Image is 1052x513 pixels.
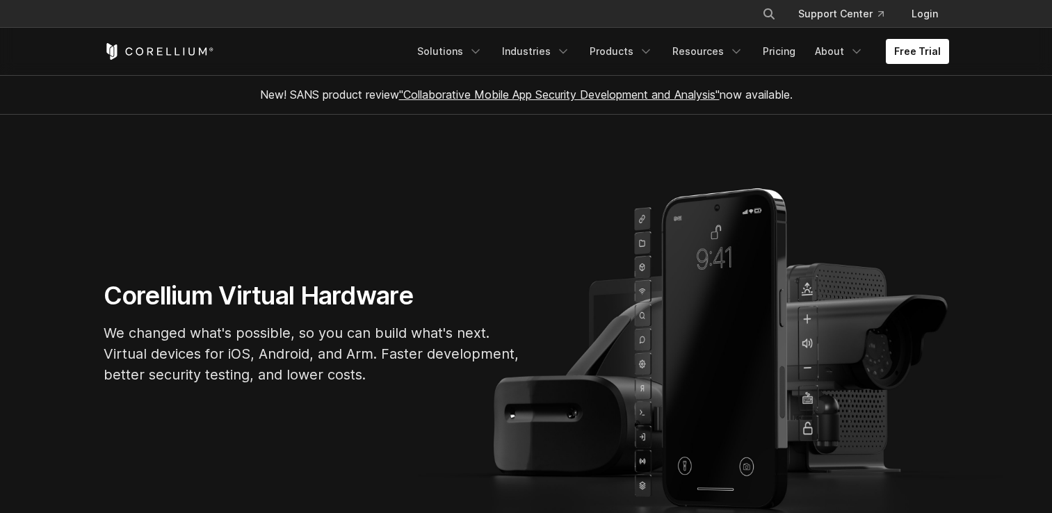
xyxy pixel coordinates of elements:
div: Navigation Menu [745,1,949,26]
a: Support Center [787,1,895,26]
h1: Corellium Virtual Hardware [104,280,521,311]
div: Navigation Menu [409,39,949,64]
a: Corellium Home [104,43,214,60]
a: "Collaborative Mobile App Security Development and Analysis" [399,88,720,101]
a: Resources [664,39,752,64]
a: Industries [494,39,578,64]
a: Pricing [754,39,804,64]
a: Free Trial [886,39,949,64]
a: Solutions [409,39,491,64]
a: Login [900,1,949,26]
a: About [807,39,872,64]
button: Search [756,1,782,26]
span: New! SANS product review now available. [260,88,793,101]
p: We changed what's possible, so you can build what's next. Virtual devices for iOS, Android, and A... [104,323,521,385]
a: Products [581,39,661,64]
